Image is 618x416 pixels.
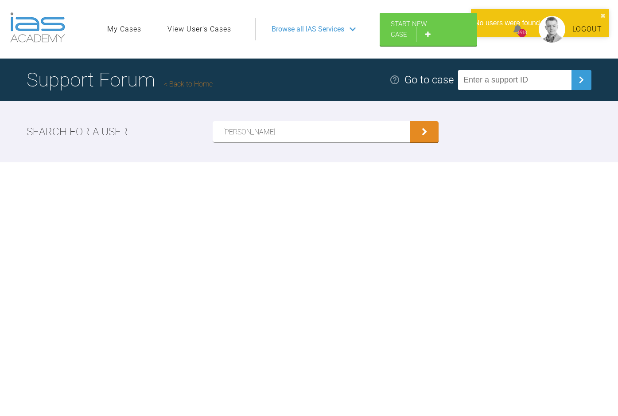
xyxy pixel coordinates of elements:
[518,29,526,37] div: 6918
[213,121,410,142] input: Enter a user's name
[404,71,454,88] div: Go to case
[572,24,602,35] a: Logout
[574,73,588,87] img: chevronRight.28bd32b0.svg
[107,24,141,35] a: My Cases
[272,24,344,35] span: Browse all IAS Services
[458,70,571,90] input: Enter a support ID
[380,13,477,46] a: Start New Case
[27,64,213,95] h1: Support Forum
[539,16,565,43] img: profile.png
[167,24,231,35] a: View User's Cases
[164,80,213,88] a: Back to Home
[10,12,65,43] img: logo-light.3e3ef733.png
[389,75,400,85] img: help.e70b9f3d.svg
[27,123,128,140] h2: Search for a user
[391,20,427,39] span: Start New Case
